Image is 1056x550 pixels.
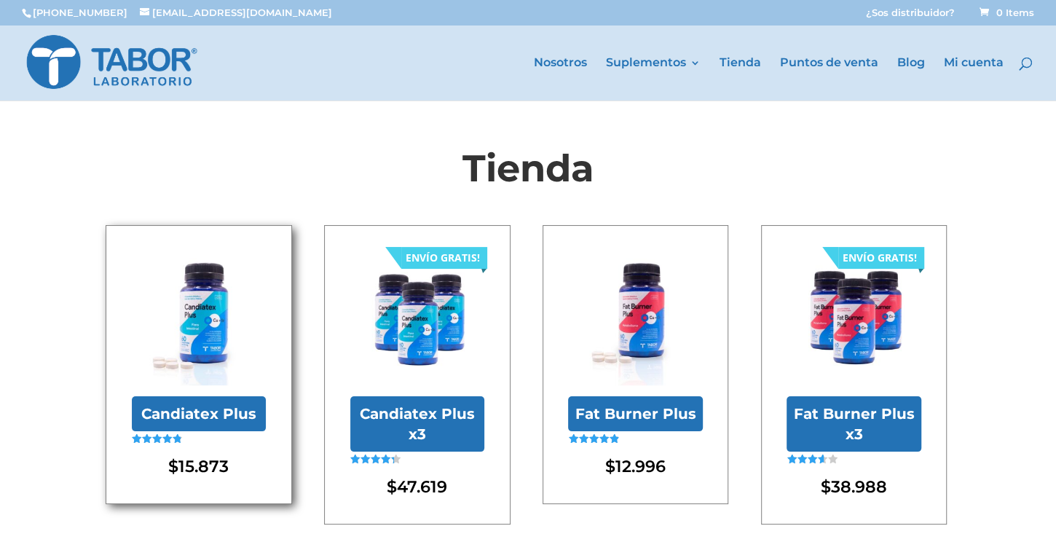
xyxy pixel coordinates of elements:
span: Valorado en de 5 [568,434,618,476]
div: ENVÍO GRATIS! [406,247,480,269]
span: Valorado en de 5 [132,434,181,476]
bdi: 47.619 [387,476,447,497]
a: Puntos de venta [780,58,878,101]
a: ¿Sos distribuidor? [866,8,955,25]
bdi: 15.873 [168,456,229,476]
a: Fat Burner Plus x3 ENVÍO GRATIS! Fat Burner Plus x3Valorado en 3.67 de 5 $38.988 [787,251,921,498]
h2: Fat Burner Plus x3 [787,396,921,452]
a: [EMAIL_ADDRESS][DOMAIN_NAME] [140,7,332,18]
a: Nosotros [534,58,587,101]
span: $ [168,456,178,476]
div: Valorado en 3.67 de 5 [787,455,837,464]
span: $ [605,456,615,476]
div: ENVÍO GRATIS! [843,247,917,269]
a: Tienda [720,58,761,101]
span: $ [821,476,831,497]
h1: Tienda [106,142,950,202]
a: Mi cuenta [944,58,1004,101]
img: Fat Burner Plus con pastillas [568,251,702,385]
bdi: 12.996 [605,456,666,476]
div: Valorado en 4.36 de 5 [350,455,401,464]
h2: Candiatex Plus [132,396,266,431]
span: Valorado en de 5 [787,455,824,506]
img: Laboratorio Tabor [25,32,199,93]
h2: Candiatex Plus x3 [350,396,484,452]
span: Valorado en de 5 [350,455,395,506]
span: 0 Items [980,7,1034,18]
img: Fat Burner Plus x3 [787,251,921,385]
a: 0 Items [977,7,1034,18]
div: Valorado en 4.91 de 5 [568,434,618,444]
a: Fat Burner Plus con pastillasFat Burner PlusValorado en 4.91 de 5 $12.996 [568,251,702,478]
span: $ [387,476,397,497]
a: Suplementos [606,58,701,101]
bdi: 38.988 [821,476,887,497]
img: Candiatex Plus x3 [350,251,484,385]
h2: Fat Burner Plus [568,396,702,431]
a: Candiatex Plus x3 ENVÍO GRATIS! Candiatex Plus x3Valorado en 4.36 de 5 $47.619 [350,251,484,498]
a: Blog [897,58,925,101]
a: Candiatex Plus con pastillasCandiatex PlusValorado en 4.85 de 5 $15.873 [132,251,266,478]
img: Candiatex Plus con pastillas [132,251,266,385]
a: [PHONE_NUMBER] [33,7,127,18]
div: Valorado en 4.85 de 5 [132,434,182,444]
